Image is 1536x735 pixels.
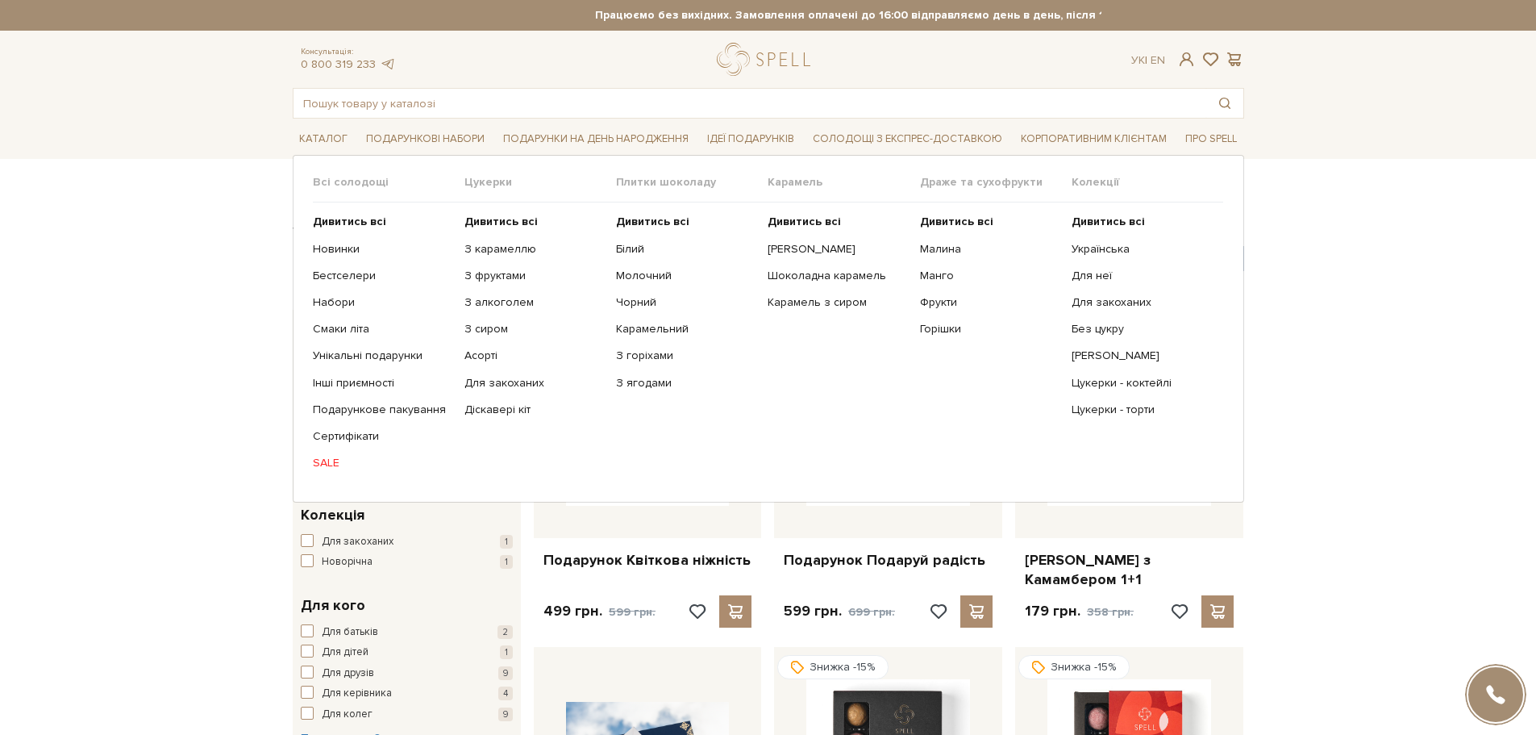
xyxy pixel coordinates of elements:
span: 699 грн. [848,605,895,619]
a: Бестселери [313,269,452,283]
a: Для закоханих [464,376,604,390]
p: 179 грн. [1025,602,1134,621]
button: Для колег 9 [301,707,513,723]
span: Колекція [301,504,364,526]
a: Цукерки - коктейлі [1072,376,1211,390]
span: Для друзів [322,666,374,682]
a: З карамеллю [464,242,604,257]
span: Колекції [1072,175,1223,190]
a: SALE [313,456,452,470]
span: Карамель [768,175,919,190]
span: Для керівника [322,686,392,702]
a: Українська [1072,242,1211,257]
a: Дивитись всі [768,215,907,229]
button: Новорічна 1 [301,554,513,570]
a: Асорті [464,349,604,363]
span: Всі солодощі [313,175,464,190]
a: En [1151,53,1165,67]
b: Дивитись всі [768,215,841,228]
span: 1 [500,535,513,549]
a: Чорний [616,295,756,310]
a: З сиром [464,322,604,336]
a: Унікальні подарунки [313,349,452,363]
a: Дивитись всі [464,215,604,229]
span: Про Spell [1179,127,1243,152]
a: Білий [616,242,756,257]
span: 1 [500,555,513,569]
span: Для дітей [322,645,368,661]
a: [PERSON_NAME] [768,242,907,257]
button: Пошук товару у каталозі [1206,89,1243,118]
div: Ук [1131,53,1165,68]
div: Знижка -15% [1018,655,1130,679]
a: [PERSON_NAME] з Камамбером 1+1 [1025,551,1234,589]
span: 2 [497,625,513,639]
span: Новорічна [322,554,373,570]
a: Діскавері кіт [464,403,604,417]
a: Без цукру [1072,322,1211,336]
div: Каталог [293,155,1244,503]
b: Дивитись всі [616,215,689,228]
span: 4 [498,687,513,700]
button: Для дітей 1 [301,645,513,661]
a: Подарунок Подаруй радість [784,551,993,570]
b: Дивитись всі [464,215,538,228]
a: Подарункове пакування [313,403,452,417]
span: 1 [500,645,513,659]
span: Для колег [322,707,373,723]
a: Карамель з сиром [768,295,907,310]
a: [PERSON_NAME] [1072,349,1211,363]
a: Дивитись всі [920,215,1059,229]
strong: Працюємо без вихідних. Замовлення оплачені до 16:00 відправляємо день в день, після 16:00 - насту... [435,8,1387,23]
span: 9 [498,708,513,721]
a: Молочний [616,269,756,283]
span: Для закоханих [322,534,393,550]
a: logo [717,43,818,76]
a: Цукерки - торти [1072,403,1211,417]
a: Манго [920,269,1059,283]
span: Драже та сухофрукти [920,175,1072,190]
a: Сертифікати [313,429,452,444]
a: Смаки літа [313,322,452,336]
span: Подарунки на День народження [497,127,695,152]
a: telegram [380,57,396,71]
span: Для батьків [322,624,378,641]
a: З фруктами [464,269,604,283]
a: Шоколадна карамель [768,269,907,283]
a: З алкоголем [464,295,604,310]
a: Дивитись всі [616,215,756,229]
span: 9 [498,666,513,680]
span: Плитки шоколаду [616,175,768,190]
a: Для неї [1072,269,1211,283]
a: Фрукти [920,295,1059,310]
a: Малина [920,242,1059,257]
a: Солодощі з експрес-доставкою [806,125,1009,152]
span: Цукерки [464,175,616,190]
b: Дивитись всі [313,215,386,228]
p: 499 грн. [543,602,656,621]
span: Консультація: [301,47,396,57]
a: Карамельний [616,322,756,336]
span: 599 грн. [609,605,656,619]
b: Дивитись всі [920,215,993,228]
div: Знижка -15% [777,655,889,679]
span: | [1145,53,1147,67]
a: Корпоративним клієнтам [1014,125,1173,152]
a: Набори [313,295,452,310]
button: Для друзів 9 [301,666,513,682]
a: Подарунок Квіткова ніжність [543,551,752,570]
a: Дивитись всі [313,215,452,229]
button: Для батьків 2 [301,624,513,641]
p: 599 грн. [784,602,895,621]
span: Ідеї подарунків [701,127,801,152]
input: Пошук товару у каталозі [293,89,1206,118]
span: Каталог [293,127,354,152]
a: Дивитись всі [1072,215,1211,229]
a: Інші приємності [313,376,452,390]
a: Горішки [920,322,1059,336]
a: Новинки [313,242,452,257]
a: Для закоханих [1072,295,1211,310]
b: Дивитись всі [1072,215,1145,228]
a: З ягодами [616,376,756,390]
a: З горіхами [616,349,756,363]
